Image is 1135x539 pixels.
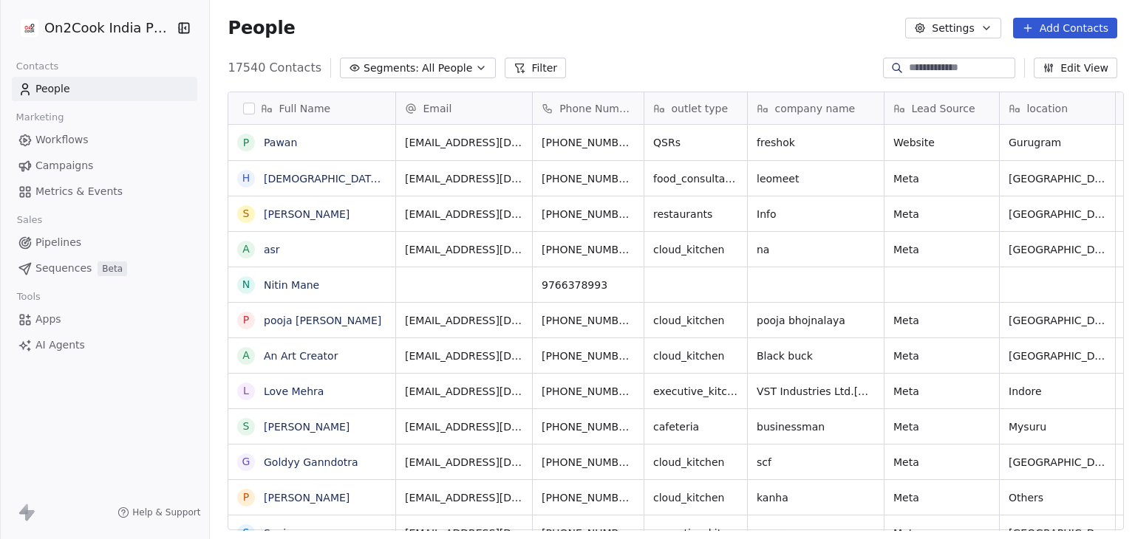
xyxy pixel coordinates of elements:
[1009,349,1106,363] span: [GEOGRAPHIC_DATA]
[243,206,250,222] div: S
[243,312,249,328] div: p
[12,307,197,332] a: Apps
[35,235,81,250] span: Pipelines
[35,261,92,276] span: Sequences
[1009,242,1106,257] span: [GEOGRAPHIC_DATA]
[1009,490,1106,505] span: Others
[893,242,990,257] span: Meta
[757,171,875,186] span: leomeet
[1034,58,1117,78] button: Edit View
[653,171,738,186] span: food_consultants
[228,59,321,77] span: 17540 Contacts
[893,207,990,222] span: Meta
[1009,384,1106,399] span: Indore
[405,490,523,505] span: [EMAIL_ADDRESS][DOMAIN_NAME]
[1009,455,1106,470] span: [GEOGRAPHIC_DATA]
[559,101,635,116] span: Phone Number
[893,455,990,470] span: Meta
[35,337,85,353] span: AI Agents
[542,135,635,150] span: [PHONE_NUMBER]
[10,55,65,78] span: Contacts
[264,279,319,291] a: Nitin Mane
[653,490,738,505] span: cloud_kitchen
[117,507,200,518] a: Help & Support
[893,313,990,328] span: Meta
[542,313,635,328] span: [PHONE_NUMBER]
[757,135,875,150] span: freshok
[542,349,635,363] span: [PHONE_NUMBER]
[98,261,127,276] span: Beta
[35,312,61,327] span: Apps
[264,492,350,504] a: [PERSON_NAME]
[1009,171,1106,186] span: [GEOGRAPHIC_DATA]
[264,350,338,362] a: An Art Creator
[893,384,990,399] span: Meta
[1009,207,1106,222] span: [GEOGRAPHIC_DATA]
[264,244,280,255] a: asr
[228,125,396,531] div: grid
[242,277,250,292] div: N
[264,527,299,539] a: Sanjay
[671,101,728,116] span: outlet type
[12,77,197,101] a: People
[242,171,250,186] div: H
[653,349,738,363] span: cloud_kitchen
[264,385,324,397] a: Love Mehra
[423,101,451,116] span: Email
[243,348,250,363] div: A
[542,242,635,257] span: [PHONE_NUMBER]
[653,313,738,328] span: cloud_kitchen
[911,101,975,116] span: Lead Source
[405,455,523,470] span: [EMAIL_ADDRESS][DOMAIN_NAME]
[12,333,197,357] a: AI Agents
[264,456,358,468] a: Goldyy Ganndotra
[405,207,523,222] span: [EMAIL_ADDRESS][DOMAIN_NAME]
[264,208,350,220] a: [PERSON_NAME]
[533,92,644,124] div: Phone Number
[12,128,197,152] a: Workflows
[1009,135,1106,150] span: Gurugram
[748,92,884,124] div: company name
[653,419,738,434] span: cafeteria
[1009,313,1106,328] span: [GEOGRAPHIC_DATA](NCR)
[10,209,49,231] span: Sales
[21,19,38,37] img: on2cook%20logo-04%20copy.jpg
[653,135,738,150] span: QSRs
[757,349,875,363] span: Black buck
[757,490,875,505] span: kanha
[364,61,419,76] span: Segments:
[542,384,635,399] span: [PHONE_NUMBER]
[893,419,990,434] span: Meta
[757,384,875,399] span: VST Industries Ltd.[GEOGRAPHIC_DATA]
[757,313,875,328] span: pooja bhojnalaya
[1000,92,1115,124] div: location
[893,349,990,363] span: Meta
[542,490,635,505] span: [PHONE_NUMBER]
[264,137,297,148] a: Pawan
[35,158,93,174] span: Campaigns
[644,92,747,124] div: outlet type
[264,315,381,326] a: pooja [PERSON_NAME]
[757,242,875,257] span: na
[542,207,635,222] span: [PHONE_NUMBER]
[653,455,738,470] span: cloud_kitchen
[1013,18,1117,38] button: Add Contacts
[35,184,123,199] span: Metrics & Events
[279,101,330,116] span: Full Name
[10,106,70,128] span: Marketing
[405,313,523,328] span: [EMAIL_ADDRESS][DOMAIN_NAME]
[405,242,523,257] span: [EMAIL_ADDRESS][DOMAIN_NAME]
[243,490,249,505] div: P
[12,256,197,281] a: SequencesBeta
[244,383,250,399] div: L
[542,171,635,186] span: [PHONE_NUMBER]
[405,171,523,186] span: [EMAIL_ADDRESS][DOMAIN_NAME]
[264,173,467,185] a: [DEMOGRAPHIC_DATA][PERSON_NAME]
[243,241,250,257] div: a
[653,384,738,399] span: executive_kitchens
[12,230,197,255] a: Pipelines
[405,384,523,399] span: [EMAIL_ADDRESS][DOMAIN_NAME]
[505,58,566,78] button: Filter
[228,92,395,124] div: Full Name
[885,92,999,124] div: Lead Source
